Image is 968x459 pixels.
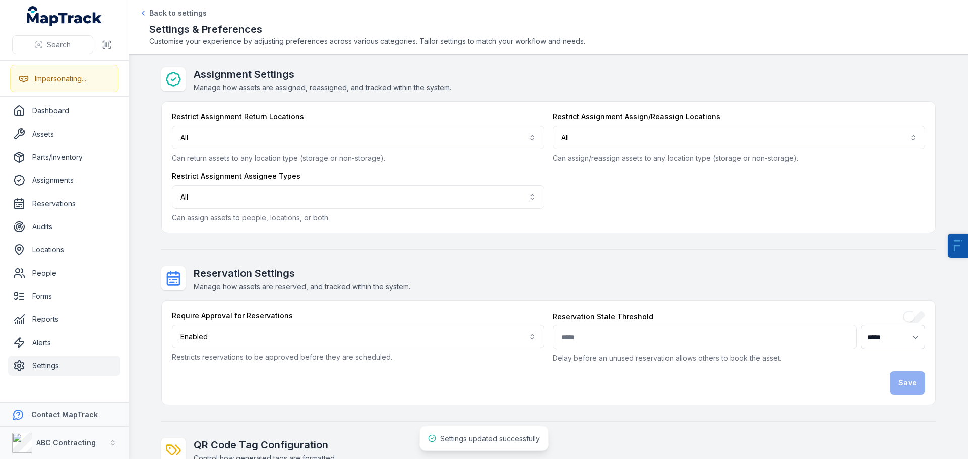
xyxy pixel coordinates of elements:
[8,217,120,237] a: Audits
[194,282,410,291] span: Manage how assets are reserved, and tracked within the system.
[553,353,925,363] p: Delay before an unused reservation allows others to book the asset.
[172,153,544,163] p: Can return assets to any location type (storage or non-storage).
[172,126,544,149] button: All
[194,83,451,92] span: Manage how assets are assigned, reassigned, and tracked within the system.
[553,325,857,349] input: :r3n:-form-item-label
[8,309,120,330] a: Reports
[440,434,540,443] span: Settings updated successfully
[8,124,120,144] a: Assets
[31,410,98,419] strong: Contact MapTrack
[27,6,102,26] a: MapTrack
[8,356,120,376] a: Settings
[8,333,120,353] a: Alerts
[553,126,925,149] button: All
[553,153,925,163] p: Can assign/reassign assets to any location type (storage or non-storage).
[8,263,120,283] a: People
[172,213,544,223] p: Can assign assets to people, locations, or both.
[194,266,410,280] h2: Reservation Settings
[47,40,71,50] span: Search
[149,36,948,46] span: Customise your experience by adjusting preferences across various categories. Tailor settings to ...
[35,74,86,84] div: Impersonating...
[172,185,544,209] button: All
[194,438,336,452] h2: QR Code Tag Configuration
[172,325,544,348] button: Enabled
[8,193,120,214] a: Reservations
[903,311,925,323] input: :r3m:-form-item-label
[8,170,120,190] a: Assignments
[553,112,720,122] label: Restrict Assignment Assign/Reassign Locations
[8,147,120,167] a: Parts/Inventory
[172,311,293,321] label: Require Approval for Reservations
[8,101,120,121] a: Dashboard
[149,8,207,18] span: Back to settings
[8,240,120,260] a: Locations
[149,22,948,36] h2: Settings & Preferences
[172,112,304,122] label: Restrict Assignment Return Locations
[12,35,93,54] button: Search
[8,286,120,306] a: Forms
[194,67,451,81] h2: Assignment Settings
[139,8,207,18] a: Back to settings
[172,171,300,181] label: Restrict Assignment Assignee Types
[36,438,96,447] strong: ABC Contracting
[553,312,653,322] label: Reservation Stale Threshold
[172,352,544,362] p: Restricts reservations to be approved before they are scheduled.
